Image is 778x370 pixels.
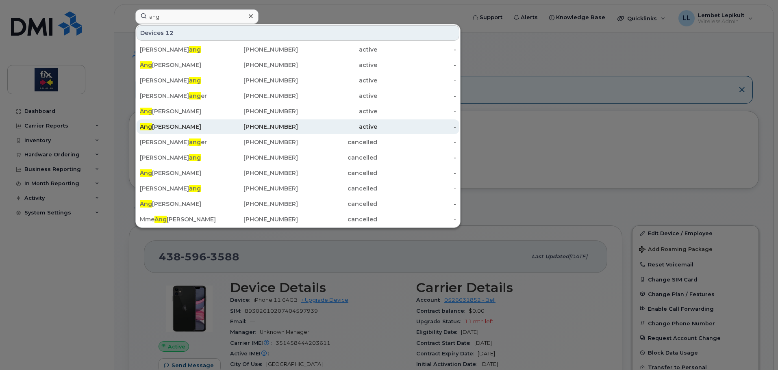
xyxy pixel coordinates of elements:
[377,169,456,177] div: -
[140,154,219,162] div: [PERSON_NAME]
[137,104,459,119] a: Ang[PERSON_NAME][PHONE_NUMBER]active-
[140,200,152,208] span: Ang
[298,169,377,177] div: cancelled
[377,154,456,162] div: -
[377,76,456,84] div: -
[219,154,298,162] div: [PHONE_NUMBER]
[298,92,377,100] div: active
[137,166,459,180] a: Ang[PERSON_NAME][PHONE_NUMBER]cancelled-
[298,215,377,223] div: cancelled
[137,150,459,165] a: [PERSON_NAME]ang[PHONE_NUMBER]cancelled-
[377,200,456,208] div: -
[298,154,377,162] div: cancelled
[140,76,219,84] div: [PERSON_NAME]
[137,135,459,149] a: [PERSON_NAME]anger[PHONE_NUMBER]cancelled-
[165,29,174,37] span: 12
[140,45,219,54] div: [PERSON_NAME]
[377,107,456,115] div: -
[140,123,152,130] span: Ang
[219,123,298,131] div: [PHONE_NUMBER]
[377,45,456,54] div: -
[377,215,456,223] div: -
[137,181,459,196] a: [PERSON_NAME]ang[PHONE_NUMBER]cancelled-
[140,169,152,177] span: Ang
[189,185,201,192] span: ang
[137,119,459,134] a: Ang[PERSON_NAME][PHONE_NUMBER]active-
[140,108,152,115] span: Ang
[377,123,456,131] div: -
[140,92,219,100] div: [PERSON_NAME] er
[189,138,201,146] span: ang
[298,138,377,146] div: cancelled
[219,215,298,223] div: [PHONE_NUMBER]
[298,123,377,131] div: active
[137,25,459,41] div: Devices
[377,92,456,100] div: -
[140,138,219,146] div: [PERSON_NAME] er
[140,61,152,69] span: Ang
[137,197,459,211] a: Ang[PERSON_NAME][PHONE_NUMBER]cancelled-
[189,46,201,53] span: ang
[140,107,219,115] div: [PERSON_NAME]
[219,76,298,84] div: [PHONE_NUMBER]
[140,200,219,208] div: [PERSON_NAME]
[298,107,377,115] div: active
[298,200,377,208] div: cancelled
[377,61,456,69] div: -
[219,61,298,69] div: [PHONE_NUMBER]
[140,215,219,223] div: Mme [PERSON_NAME]
[140,184,219,193] div: [PERSON_NAME]
[189,154,201,161] span: ang
[154,216,167,223] span: Ang
[140,61,219,69] div: [PERSON_NAME]
[137,89,459,103] a: [PERSON_NAME]anger[PHONE_NUMBER]active-
[137,58,459,72] a: Ang[PERSON_NAME][PHONE_NUMBER]active-
[219,184,298,193] div: [PHONE_NUMBER]
[219,92,298,100] div: [PHONE_NUMBER]
[219,107,298,115] div: [PHONE_NUMBER]
[377,138,456,146] div: -
[219,169,298,177] div: [PHONE_NUMBER]
[140,123,219,131] div: [PERSON_NAME]
[219,138,298,146] div: [PHONE_NUMBER]
[219,200,298,208] div: [PHONE_NUMBER]
[137,73,459,88] a: [PERSON_NAME]ang[PHONE_NUMBER]active-
[298,184,377,193] div: cancelled
[298,76,377,84] div: active
[137,42,459,57] a: [PERSON_NAME]ang[PHONE_NUMBER]active-
[219,45,298,54] div: [PHONE_NUMBER]
[189,92,201,100] span: ang
[298,61,377,69] div: active
[189,77,201,84] span: ang
[298,45,377,54] div: active
[377,184,456,193] div: -
[137,212,459,227] a: MmeAng[PERSON_NAME][PHONE_NUMBER]cancelled-
[140,169,219,177] div: [PERSON_NAME]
